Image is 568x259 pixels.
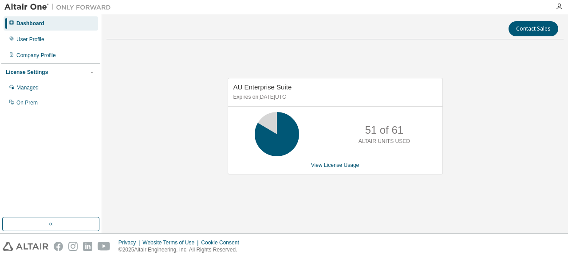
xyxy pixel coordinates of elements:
[201,239,244,246] div: Cookie Consent
[98,242,110,251] img: youtube.svg
[16,84,39,91] div: Managed
[6,69,48,76] div: License Settings
[16,52,56,59] div: Company Profile
[54,242,63,251] img: facebook.svg
[3,242,48,251] img: altair_logo.svg
[118,239,142,246] div: Privacy
[16,20,44,27] div: Dashboard
[365,123,403,138] p: 51 of 61
[142,239,201,246] div: Website Terms of Use
[16,36,44,43] div: User Profile
[509,21,558,36] button: Contact Sales
[68,242,78,251] img: instagram.svg
[233,93,435,101] p: Expires on [DATE] UTC
[233,83,292,91] span: AU Enterprise Suite
[83,242,92,251] img: linkedin.svg
[118,246,245,254] p: © 2025 Altair Engineering, Inc. All Rights Reserved.
[359,138,410,145] p: ALTAIR UNITS USED
[16,99,38,106] div: On Prem
[311,162,359,168] a: View License Usage
[4,3,115,12] img: Altair One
